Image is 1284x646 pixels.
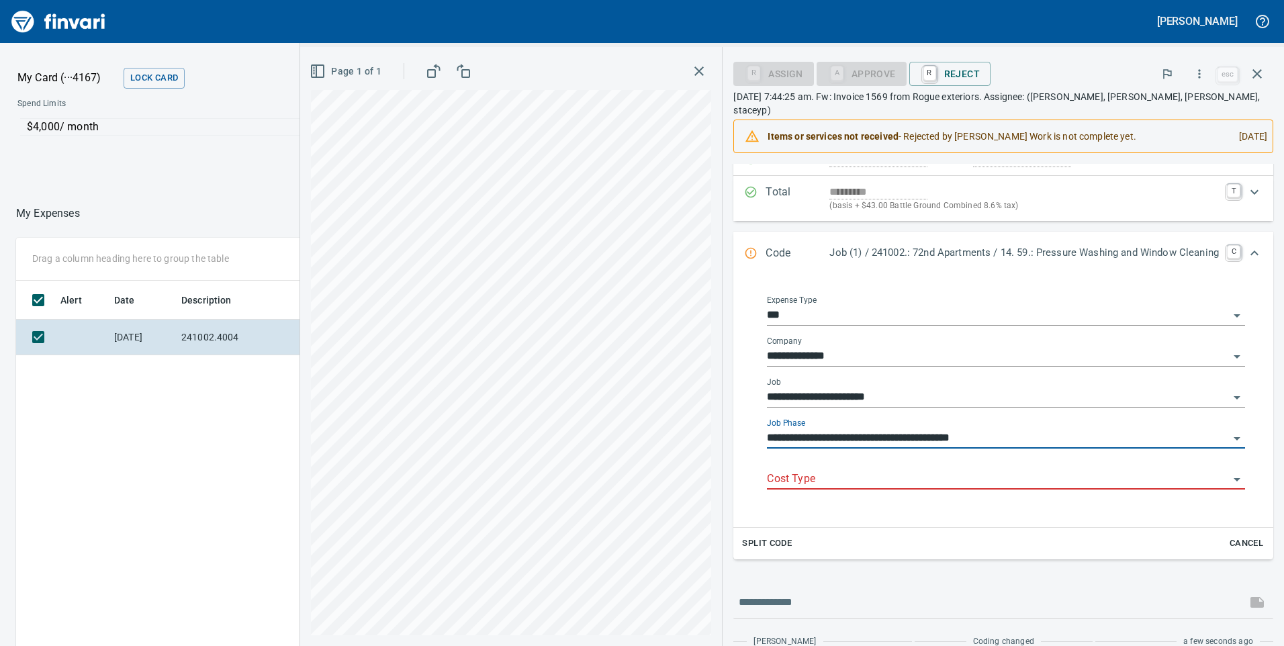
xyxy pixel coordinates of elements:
[1227,184,1240,197] a: T
[114,292,152,308] span: Date
[1225,533,1268,554] button: Cancel
[16,205,80,222] p: My Expenses
[1228,470,1246,489] button: Open
[27,119,448,135] p: $4,000 / month
[767,296,817,304] label: Expense Type
[181,292,232,308] span: Description
[1227,245,1240,259] a: C
[17,97,260,111] span: Spend Limits
[739,533,795,554] button: Split Code
[766,184,829,213] p: Total
[733,176,1273,221] div: Expand
[768,124,1228,148] div: - Rejected by [PERSON_NAME] Work is not complete yet.
[766,245,829,263] p: Code
[817,67,907,79] div: Cost Type required
[1218,67,1238,82] a: esc
[16,205,80,222] nav: breadcrumb
[17,70,118,86] p: My Card (···4167)
[767,378,781,386] label: Job
[1157,14,1238,28] h5: [PERSON_NAME]
[1241,586,1273,618] span: This records your message into the invoice and notifies anyone mentioned
[733,232,1273,276] div: Expand
[920,62,980,85] span: Reject
[176,320,297,355] td: 241002.4004
[130,71,178,86] span: Lock Card
[297,320,398,355] td: AP Invoices
[124,68,185,89] button: Lock Card
[1228,306,1246,325] button: Open
[733,90,1273,117] p: [DATE] 7:44:25 am. Fw: Invoice 1569 from Rogue exteriors. Assignee: ([PERSON_NAME], [PERSON_NAME]...
[181,292,249,308] span: Description
[1228,347,1246,366] button: Open
[60,292,82,308] span: Alert
[312,63,381,80] span: Page 1 of 1
[742,536,792,551] span: Split Code
[8,5,109,38] img: Finvari
[1185,59,1214,89] button: More
[923,66,936,81] a: R
[60,292,99,308] span: Alert
[114,292,135,308] span: Date
[1154,11,1241,32] button: [PERSON_NAME]
[1228,536,1265,551] span: Cancel
[7,136,457,149] p: Online allowed
[829,245,1219,261] p: Job (1) / 241002.: 72nd Apartments / 14. 59.: Pressure Washing and Window Cleaning
[1214,58,1273,90] span: Close invoice
[32,252,229,265] p: Drag a column heading here to group the table
[1228,124,1267,148] div: [DATE]
[767,337,802,345] label: Company
[109,320,176,355] td: [DATE]
[1152,59,1182,89] button: Flag
[733,67,813,79] div: Assign
[733,276,1273,559] div: Expand
[1228,388,1246,407] button: Open
[307,59,387,84] button: Page 1 of 1
[1228,429,1246,448] button: Open
[829,199,1219,213] p: (basis + $43.00 Battle Ground Combined 8.6% tax)
[909,62,991,86] button: RReject
[767,419,805,427] label: Job Phase
[768,131,899,142] strong: Items or services not received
